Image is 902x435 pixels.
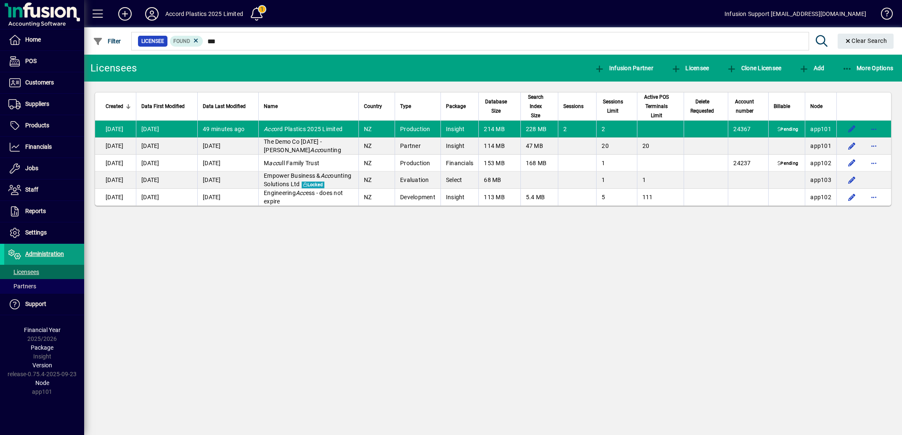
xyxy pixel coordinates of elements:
[484,97,515,116] div: Database Size
[4,94,84,115] a: Suppliers
[395,137,440,155] td: Partner
[592,61,655,76] button: Infusion Partner
[395,121,440,137] td: Production
[728,155,768,171] td: 24237
[173,38,190,44] span: Found
[141,102,185,111] span: Data First Modified
[111,6,138,21] button: Add
[8,269,39,275] span: Licensees
[296,190,306,196] em: Acc
[106,102,131,111] div: Created
[842,65,894,71] span: More Options
[845,122,859,136] button: Edit
[845,139,859,153] button: Edit
[203,102,246,111] span: Data Last Modified
[671,65,709,71] span: Licensee
[25,229,47,236] span: Settings
[4,51,84,72] a: POS
[810,126,831,132] span: app101.prod.infusionbusinesssoftware.com
[302,182,324,188] span: Locked
[358,155,395,171] td: NZ
[358,171,395,189] td: NZ
[264,126,342,132] span: ord Plastics 2025 Limited
[138,6,165,21] button: Profile
[867,139,881,153] button: More options
[25,143,52,150] span: Financials
[875,2,891,29] a: Knowledge Base
[520,189,558,206] td: 5.4 MB
[136,121,197,137] td: [DATE]
[689,97,715,116] span: Delete Requested
[93,38,121,45] span: Filter
[520,137,558,155] td: 47 MB
[440,121,479,137] td: Insight
[484,97,507,116] span: Database Size
[25,208,46,214] span: Reports
[774,102,800,111] div: Billable
[4,222,84,243] a: Settings
[4,279,84,293] a: Partners
[90,61,137,75] div: Licensees
[95,155,136,171] td: [DATE]
[797,61,826,76] button: Add
[395,155,440,171] td: Production
[106,102,123,111] span: Created
[596,189,637,206] td: 5
[845,156,859,170] button: Edit
[8,283,36,290] span: Partners
[478,189,520,206] td: 113 MB
[478,155,520,171] td: 153 MB
[269,160,279,166] em: acc
[136,171,197,189] td: [DATE]
[264,172,351,187] span: Empower Business & ounting Solutions Ltd
[637,137,684,155] td: 20
[358,121,395,137] td: NZ
[95,137,136,155] td: [DATE]
[4,201,84,222] a: Reports
[776,161,800,167] span: Pending
[689,97,723,116] div: Delete Requested
[440,189,479,206] td: Insight
[264,102,278,111] span: Name
[810,102,822,111] span: Node
[25,165,38,171] span: Jobs
[596,155,637,171] td: 1
[136,189,197,206] td: [DATE]
[799,65,824,71] span: Add
[197,189,258,206] td: [DATE]
[596,137,637,155] td: 20
[25,122,49,129] span: Products
[4,294,84,315] a: Support
[203,102,253,111] div: Data Last Modified
[867,190,881,204] button: More options
[642,92,679,120] div: Active POS Terminals Limit
[197,171,258,189] td: [DATE]
[596,121,637,137] td: 2
[4,265,84,279] a: Licensees
[733,97,763,116] div: Account number
[141,37,164,45] span: Licensee
[724,7,866,21] div: Infusion Support [EMAIL_ADDRESS][DOMAIN_NAME]
[810,160,831,166] span: app102.prod.infusionbusinesssoftware.com
[95,121,136,137] td: [DATE]
[264,160,319,166] span: M ull Family Trust
[478,171,520,189] td: 68 MB
[728,121,768,137] td: 24367
[91,34,123,49] button: Filter
[602,97,631,116] div: Sessions Limit
[364,102,382,111] span: Country
[136,155,197,171] td: [DATE]
[642,92,671,120] span: Active POS Terminals Limit
[810,142,831,149] span: app101.prod.infusionbusinesssoftware.com
[25,100,49,107] span: Suppliers
[637,171,684,189] td: 1
[197,137,258,155] td: [DATE]
[526,92,546,120] span: Search Index Size
[25,301,46,307] span: Support
[446,102,474,111] div: Package
[867,156,881,170] button: More options
[197,121,258,137] td: 49 minutes ago
[400,102,435,111] div: Type
[395,189,440,206] td: Development
[594,65,653,71] span: Infusion Partner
